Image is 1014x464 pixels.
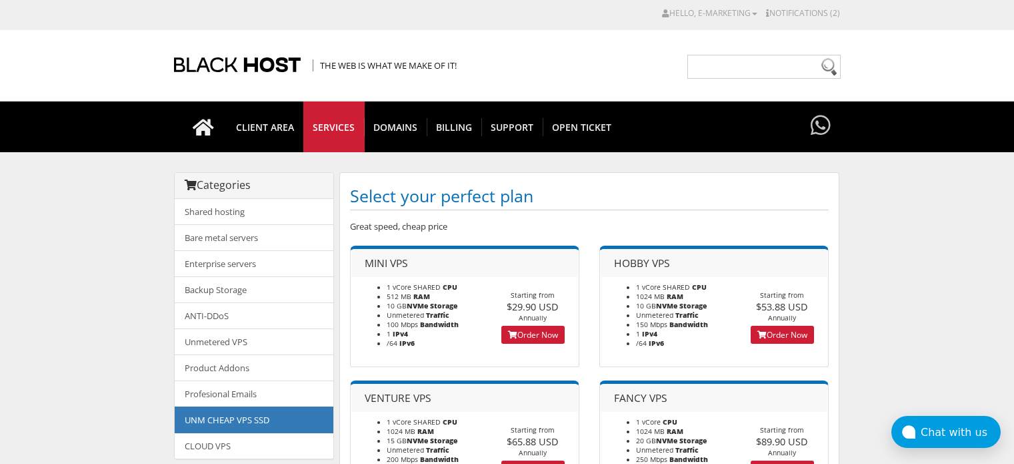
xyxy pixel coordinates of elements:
div: Starting from Annually [737,425,828,457]
a: ANTI-DDoS [175,302,333,329]
span: Support [481,118,543,136]
b: NVMe [656,301,677,310]
div: Chat with us [921,426,1001,439]
b: Bandwidth [669,320,708,329]
span: Unmetered [387,445,424,455]
a: Open Ticket [543,101,621,152]
span: Billing [427,118,482,136]
h3: Categories [185,180,323,192]
span: 1 vCore SHARED [387,417,441,427]
div: Starting from Annually [487,290,579,322]
span: /64 [636,338,647,348]
span: 200 Mbps [387,455,418,464]
b: Storage [430,436,457,445]
input: Need help? [687,55,841,79]
span: 250 Mbps [636,455,667,464]
a: Profesional Emails [175,381,333,407]
a: Domains [364,101,427,152]
span: HOBBY VPS [614,256,670,270]
a: Have questions? [807,101,834,151]
b: IPv6 [399,338,415,348]
a: Bare metal servers [175,224,333,251]
span: 20 GB [636,436,677,445]
a: Hello, E-marketing [662,7,757,19]
span: $89.90 USD [756,435,808,448]
span: 100 Mbps [387,320,418,329]
span: 1024 MB [636,292,665,301]
a: Notifications (2) [766,7,840,19]
span: 1 vCore SHARED [387,282,441,292]
span: VENTURE VPS [365,391,431,405]
span: 150 Mbps [636,320,667,329]
a: Support [481,101,543,152]
span: $29.90 USD [507,300,559,313]
b: CPU [443,282,457,292]
b: NVMe [407,301,428,310]
b: Bandwidth [420,320,459,329]
b: RAM [417,427,434,436]
span: 512 MB [387,292,411,301]
b: Storage [430,301,457,310]
a: Order Now [751,326,814,344]
span: /64 [387,338,397,348]
b: IPv4 [642,329,657,338]
span: MINI VPS [365,256,408,270]
span: Open Ticket [543,118,621,136]
span: Unmetered [636,445,673,455]
span: FANCY VPS [614,391,667,405]
a: SERVICES [303,101,365,152]
a: CLIENT AREA [227,101,304,152]
span: CLIENT AREA [227,118,304,136]
span: 10 GB [636,301,677,310]
b: NVMe [656,436,677,445]
span: The Web is what we make of it! [313,59,457,71]
span: Domains [364,118,427,136]
b: IPv4 [393,329,408,338]
span: 15 GB [387,436,428,445]
a: Unmetered VPS [175,328,333,355]
b: Traffic [675,310,699,320]
span: Unmetered [387,310,424,320]
b: RAM [413,292,430,301]
span: 1024 MB [636,427,665,436]
b: CPU [692,282,707,292]
a: Product Addons [175,355,333,381]
b: Storage [679,301,707,310]
span: 1024 MB [387,427,415,436]
b: IPv6 [649,338,664,348]
b: CPU [663,417,677,427]
span: Unmetered [636,310,673,320]
b: Traffic [426,310,449,320]
span: 1 [387,329,391,338]
div: Starting from Annually [737,290,828,322]
div: Starting from Annually [487,425,579,457]
a: Go to homepage [179,101,227,152]
span: $53.88 USD [756,300,808,313]
p: Great speed, cheap price [350,220,829,232]
span: 1 [636,329,640,338]
b: CPU [443,417,457,427]
a: CLOUD VPS [175,433,333,459]
span: 1 vCore SHARED [636,282,690,292]
button: Chat with us [891,416,1001,448]
span: SERVICES [303,118,365,136]
b: Bandwidth [420,455,459,464]
b: RAM [667,292,683,301]
a: Backup Storage [175,276,333,303]
b: NVMe [407,436,428,445]
b: Traffic [426,445,449,455]
a: UNM CHEAP VPS SSD [175,407,333,433]
a: Billing [427,101,482,152]
a: Order Now [501,326,565,344]
a: Enterprise servers [175,250,333,277]
span: 1 vCore [636,417,661,427]
a: Shared hosting [175,199,333,225]
span: $65.88 USD [507,435,559,448]
b: RAM [667,427,683,436]
b: Storage [679,436,707,445]
b: Traffic [675,445,699,455]
span: 10 GB [387,301,428,310]
h1: Select your perfect plan [350,183,829,210]
b: Bandwidth [669,455,708,464]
